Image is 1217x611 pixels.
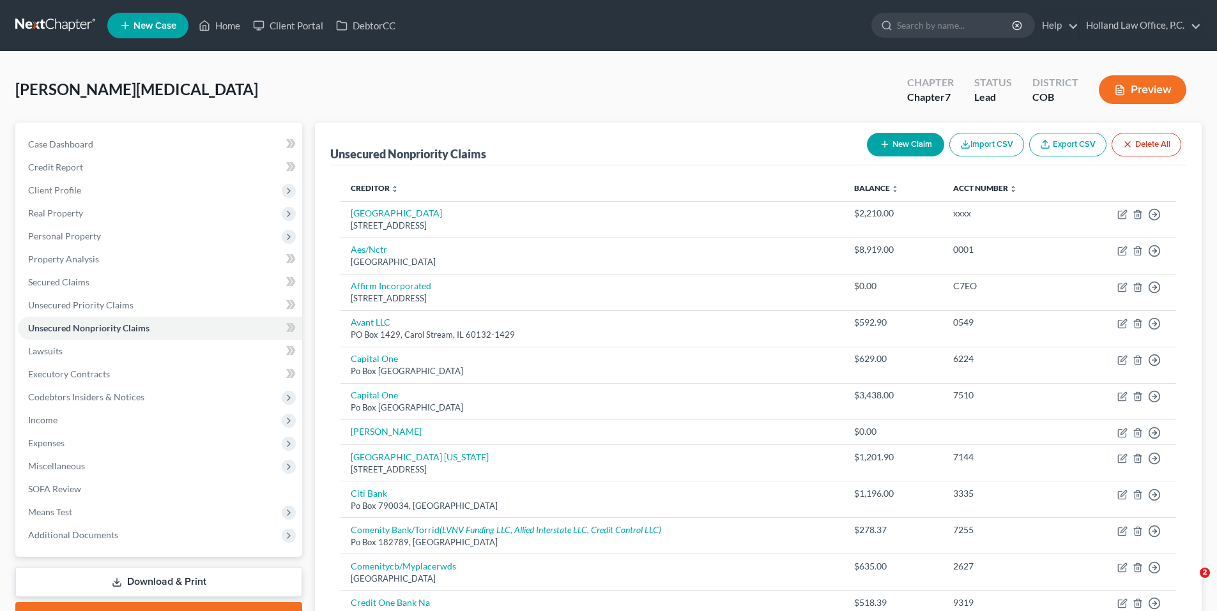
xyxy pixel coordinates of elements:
button: New Claim [867,133,944,156]
span: New Case [134,21,176,31]
a: Creditor unfold_more [351,183,399,193]
div: Chapter [907,90,954,105]
div: Po Box 790034, [GEOGRAPHIC_DATA] [351,500,834,512]
div: [STREET_ADDRESS] [351,292,834,305]
a: Capital One [351,389,398,400]
a: Aes/Nctr [351,244,387,255]
span: Miscellaneous [28,460,85,471]
div: 3335 [953,487,1061,500]
a: Download & Print [15,567,302,597]
a: Export CSV [1029,133,1106,156]
a: Secured Claims [18,271,302,294]
div: $0.00 [854,425,933,438]
div: Unsecured Nonpriority Claims [330,146,486,162]
span: Additional Documents [28,529,118,540]
span: Means Test [28,506,72,517]
div: Chapter [907,75,954,90]
a: Executory Contracts [18,363,302,386]
a: Affirm Incorporated [351,280,431,291]
span: Income [28,414,57,425]
div: $2,210.00 [854,207,933,220]
span: Credit Report [28,162,83,172]
div: 7144 [953,451,1061,464]
div: PO Box 1429, Carol Stream, IL 60132-1429 [351,329,834,341]
span: Unsecured Priority Claims [28,299,134,310]
div: 6224 [953,352,1061,365]
span: [PERSON_NAME][MEDICAL_DATA] [15,80,258,98]
a: Comenity Bank/Torrid(LVNV Funding LLC, Allied Interstate LLC, Credit Control LLC) [351,524,661,535]
i: unfold_more [1009,185,1017,193]
div: District [1032,75,1078,90]
i: unfold_more [891,185,899,193]
a: Client Portal [247,14,330,37]
a: Credit Report [18,156,302,179]
span: Personal Property [28,230,101,241]
i: (LVNV Funding LLC, Allied Interstate LLC, Credit Control LLC) [440,524,661,535]
a: DebtorCC [330,14,402,37]
div: xxxx [953,207,1061,220]
div: 2627 [953,560,1061,573]
a: [GEOGRAPHIC_DATA] [US_STATE] [351,451,489,462]
a: Property Analysis [18,248,302,271]
button: Preview [1099,75,1186,104]
span: Lawsuits [28,345,63,356]
a: Citi Bank [351,488,387,499]
div: 0001 [953,243,1061,256]
a: Unsecured Nonpriority Claims [18,317,302,340]
span: Expenses [28,437,65,448]
span: 2 [1200,568,1210,578]
div: Lead [974,90,1012,105]
a: SOFA Review [18,478,302,501]
div: Po Box [GEOGRAPHIC_DATA] [351,365,834,377]
a: Comenitycb/Myplacerwds [351,561,456,571]
button: Delete All [1112,133,1181,156]
a: Acct Number unfold_more [953,183,1017,193]
div: [STREET_ADDRESS] [351,220,834,232]
a: Credit One Bank Na [351,597,430,608]
span: Codebtors Insiders & Notices [28,391,144,402]
a: Lawsuits [18,340,302,363]
div: 9319 [953,596,1061,609]
div: $592.90 [854,316,933,329]
a: [GEOGRAPHIC_DATA] [351,207,442,218]
a: Case Dashboard [18,133,302,156]
div: COB [1032,90,1078,105]
span: Real Property [28,207,83,218]
a: Help [1036,14,1078,37]
a: [PERSON_NAME] [351,426,422,437]
span: Executory Contracts [28,368,110,379]
div: Po Box 182789, [GEOGRAPHIC_DATA] [351,536,834,548]
a: Balance unfold_more [854,183,899,193]
span: Property Analysis [28,253,99,264]
div: $518.39 [854,596,933,609]
a: Capital One [351,353,398,364]
div: $8,919.00 [854,243,933,256]
div: $278.37 [854,524,933,536]
div: $1,196.00 [854,487,933,500]
span: Unsecured Nonpriority Claims [28,322,149,333]
span: SOFA Review [28,483,81,494]
div: $1,201.90 [854,451,933,464]
a: Avant LLC [351,317,390,328]
span: 7 [945,91,951,103]
input: Search by name... [897,13,1014,37]
div: 7510 [953,389,1061,402]
div: [GEOGRAPHIC_DATA] [351,256,834,268]
div: [STREET_ADDRESS] [351,464,834,476]
div: 7255 [953,524,1061,536]
a: Unsecured Priority Claims [18,294,302,317]
iframe: Intercom live chat [1174,568,1204,598]
span: Client Profile [28,185,81,195]
div: [GEOGRAPHIC_DATA] [351,573,834,585]
div: $3,438.00 [854,389,933,402]
i: unfold_more [391,185,399,193]
span: Case Dashboard [28,139,93,149]
a: Home [192,14,247,37]
button: Import CSV [949,133,1024,156]
div: 0549 [953,316,1061,329]
a: Holland Law Office, P.C. [1080,14,1201,37]
span: Secured Claims [28,276,89,287]
div: C7EO [953,280,1061,292]
div: Status [974,75,1012,90]
div: $629.00 [854,352,933,365]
